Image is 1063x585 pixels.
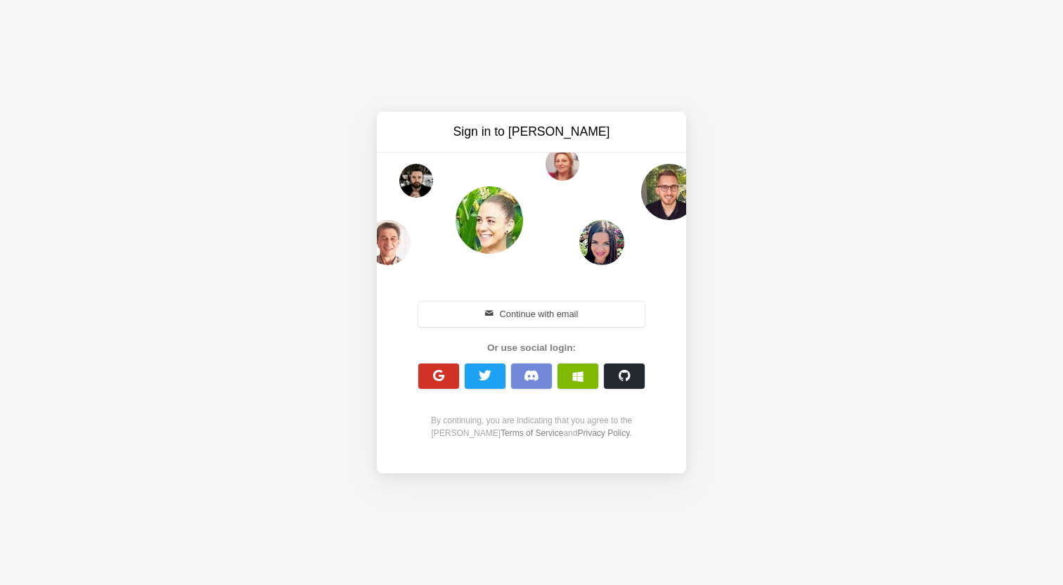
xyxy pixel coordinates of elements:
[411,414,652,439] div: By continuing, you are indicating that you agree to the [PERSON_NAME] and .
[418,302,645,327] button: Continue with email
[413,123,650,141] h3: Sign in to [PERSON_NAME]
[501,428,563,438] a: Terms of Service
[411,341,652,355] div: Or use social login:
[577,428,629,438] a: Privacy Policy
